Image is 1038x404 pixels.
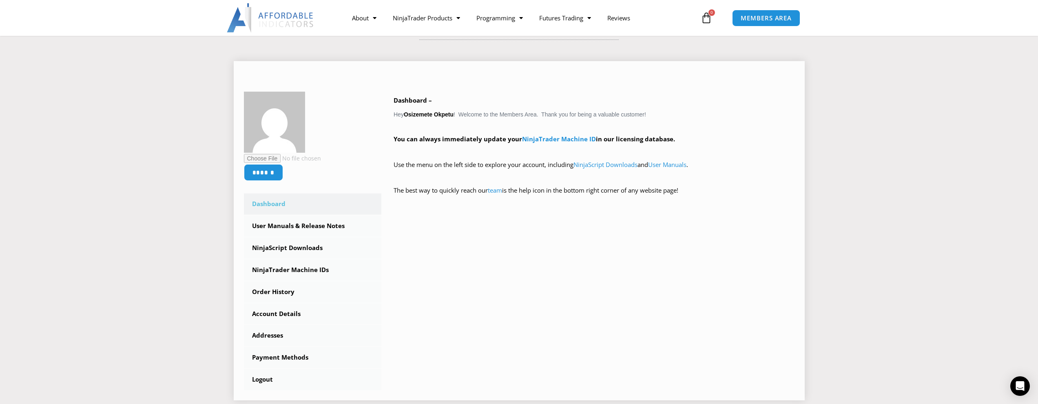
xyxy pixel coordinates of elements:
p: Use the menu on the left side to explore your account, including and . [394,159,795,182]
a: Logout [244,369,382,390]
a: team [488,186,502,194]
span: MEMBERS AREA [741,15,792,21]
b: Dashboard – [394,96,432,104]
nav: Account pages [244,193,382,390]
a: Order History [244,281,382,303]
a: NinjaTrader Products [385,9,468,27]
p: The best way to quickly reach our is the help icon in the bottom right corner of any website page! [394,185,795,208]
a: 0 [688,6,724,30]
a: Dashboard [244,193,382,215]
img: ebc136a38ca581cf833902261c35dbfb406e1ef4199a2031d950284708e71969 [244,92,305,153]
a: Futures Trading [531,9,599,27]
a: Payment Methods [244,347,382,368]
strong: Osizemete Okpetu [404,111,454,118]
div: Hey ! Welcome to the Members Area. Thank you for being a valuable customer! [394,95,795,208]
a: Account Details [244,303,382,325]
a: NinjaScript Downloads [573,160,637,169]
a: About [344,9,385,27]
a: Reviews [599,9,638,27]
a: Programming [468,9,531,27]
a: NinjaTrader Machine ID [522,135,596,143]
span: 0 [708,9,715,16]
img: LogoAI | Affordable Indicators – NinjaTrader [227,3,314,33]
a: NinjaTrader Machine IDs [244,259,382,281]
div: Open Intercom Messenger [1010,376,1030,396]
nav: Menu [344,9,699,27]
a: MEMBERS AREA [732,10,800,26]
a: User Manuals & Release Notes [244,215,382,237]
a: User Manuals [648,160,686,169]
a: Addresses [244,325,382,346]
strong: You can always immediately update your in our licensing database. [394,135,675,143]
a: NinjaScript Downloads [244,237,382,259]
